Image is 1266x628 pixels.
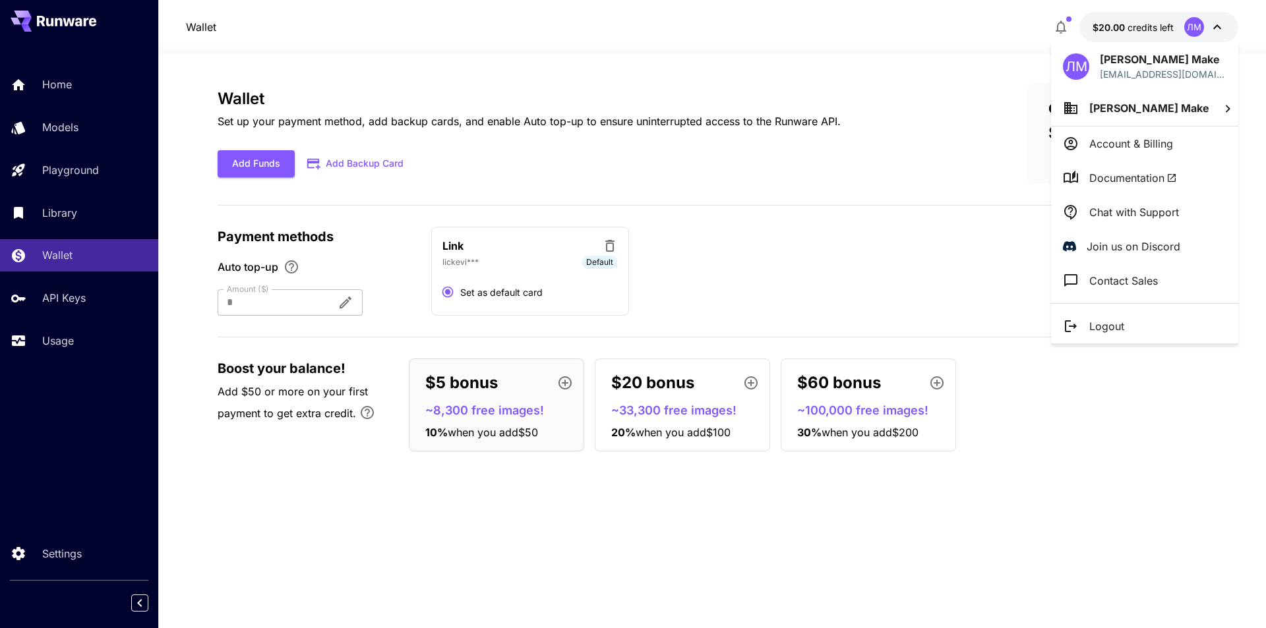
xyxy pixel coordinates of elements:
p: Account & Billing [1089,136,1173,152]
button: [PERSON_NAME] Make [1051,90,1238,126]
div: ЛM [1063,53,1089,80]
span: [PERSON_NAME] Make [1089,101,1209,115]
p: Chat with Support [1089,204,1179,220]
p: Join us on Discord [1087,239,1180,254]
p: [EMAIL_ADDRESS][DOMAIN_NAME] [1100,67,1226,81]
p: [PERSON_NAME] Make [1100,51,1226,67]
p: Logout [1089,318,1124,334]
span: Documentation [1089,170,1177,186]
p: Contact Sales [1089,273,1158,289]
div: lickevici2025@gmail.com [1100,67,1226,81]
